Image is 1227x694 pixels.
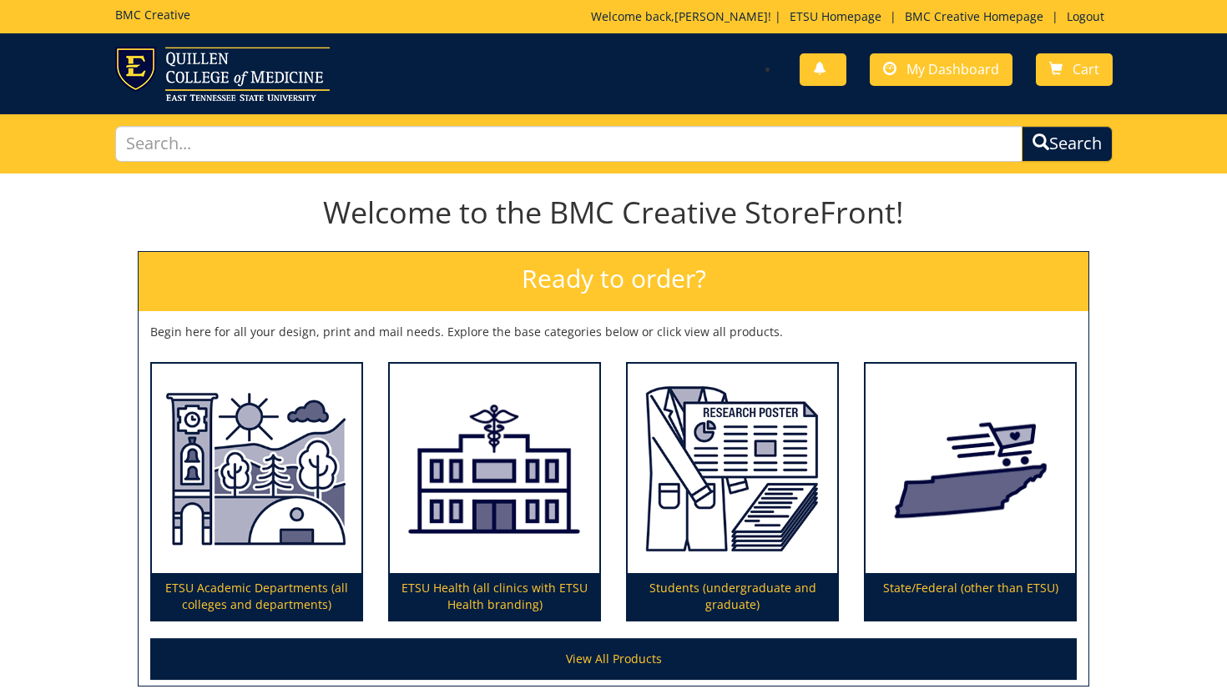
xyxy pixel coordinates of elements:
p: ETSU Academic Departments (all colleges and departments) [152,573,361,620]
a: View All Products [150,638,1077,680]
p: ETSU Health (all clinics with ETSU Health branding) [390,573,599,620]
a: Logout [1058,8,1113,24]
span: My Dashboard [906,60,999,78]
p: State/Federal (other than ETSU) [866,573,1075,620]
img: ETSU logo [115,47,330,101]
p: Students (undergraduate and graduate) [628,573,837,620]
span: Cart [1073,60,1099,78]
a: BMC Creative Homepage [896,8,1052,24]
h5: BMC Creative [115,8,190,21]
a: ETSU Academic Departments (all colleges and departments) [152,364,361,621]
button: Search [1022,126,1113,162]
p: Begin here for all your design, print and mail needs. Explore the base categories below or click ... [150,324,1077,340]
a: [PERSON_NAME] [674,8,768,24]
a: ETSU Homepage [781,8,890,24]
img: Students (undergraduate and graduate) [628,364,837,574]
p: Welcome back, ! | | | [591,8,1113,25]
img: State/Federal (other than ETSU) [866,364,1075,574]
a: My Dashboard [870,53,1012,86]
a: State/Federal (other than ETSU) [866,364,1075,621]
h1: Welcome to the BMC Creative StoreFront! [138,196,1089,229]
input: Search... [115,126,1022,162]
a: Cart [1036,53,1113,86]
a: Students (undergraduate and graduate) [628,364,837,621]
img: ETSU Health (all clinics with ETSU Health branding) [390,364,599,574]
img: ETSU Academic Departments (all colleges and departments) [152,364,361,574]
h2: Ready to order? [139,252,1088,311]
a: ETSU Health (all clinics with ETSU Health branding) [390,364,599,621]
